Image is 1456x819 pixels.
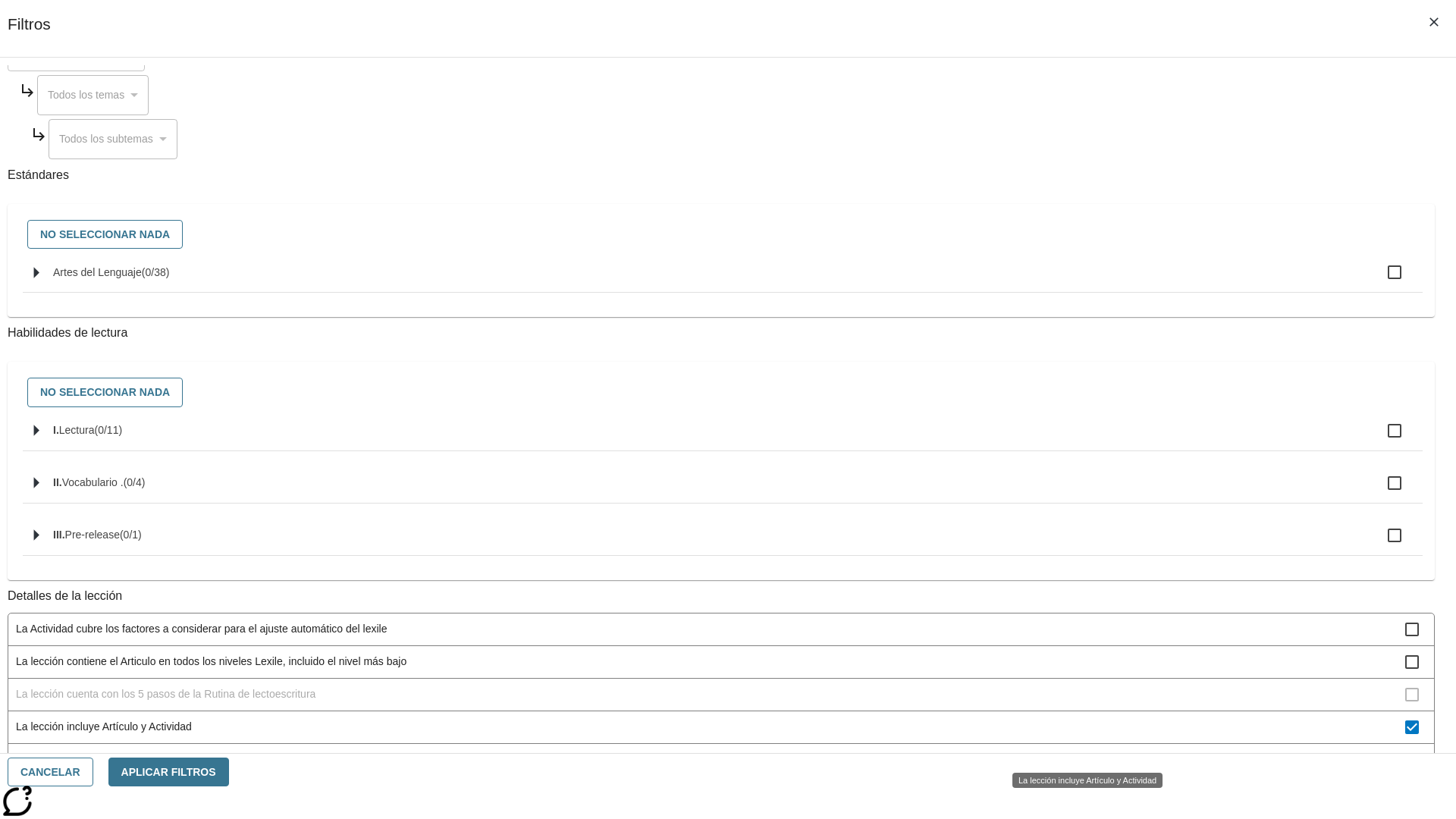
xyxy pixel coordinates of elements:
button: Aplicar Filtros [108,758,229,787]
span: 0 estándares seleccionados/1 estándares en grupo [120,529,142,541]
button: Cerrar los filtros del Menú lateral [1418,6,1450,38]
div: Seleccione una Asignatura [37,75,149,115]
button: No seleccionar nada [27,378,183,407]
div: La lección incluye Artículo y Actividad [1012,773,1163,788]
span: La Actividad cubre los factores a considerar para el ajuste automático del lexile [16,621,1405,637]
button: Cancelar [8,758,93,787]
span: La lección contiene el Articulo en todos los niveles Lexile, incluido el nivel más bajo [16,654,1405,670]
span: 0 estándares seleccionados/4 estándares en grupo [124,476,146,488]
div: Seleccione habilidades [20,374,1423,411]
div: La Actividad cubre los factores a considerar para el ajuste automático del lexile [8,613,1434,646]
ul: Seleccione habilidades [23,411,1423,568]
div: La lección incluye Artículo y Actividad [8,711,1434,744]
div: La lección contiene el Articulo en todos los niveles Lexile, incluido el nivel más bajo [8,646,1434,679]
div: Seleccione estándares [20,216,1423,253]
span: I. [53,424,59,436]
div: Seleccione una Asignatura [49,119,177,159]
span: Lectura [59,424,95,436]
h1: Filtros [8,15,51,57]
span: La lección incluye Artículo y Actividad [16,719,1405,735]
span: Vocabulario . [62,476,124,488]
span: Artes del Lenguaje [53,266,142,278]
button: No seleccionar nada [27,220,183,249]
ul: Detalles de la lección [8,613,1435,808]
span: Pre-release [65,529,120,541]
ul: Seleccione estándares [23,253,1423,305]
span: III. [53,529,65,541]
p: Habilidades de lectura [8,325,1435,342]
p: Detalles de la lección [8,588,1435,605]
p: Estándares [8,167,1435,184]
span: 0 estándares seleccionados/11 estándares en grupo [94,424,122,436]
span: II. [53,476,62,488]
span: 0 estándares seleccionados/38 estándares en grupo [142,266,170,278]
